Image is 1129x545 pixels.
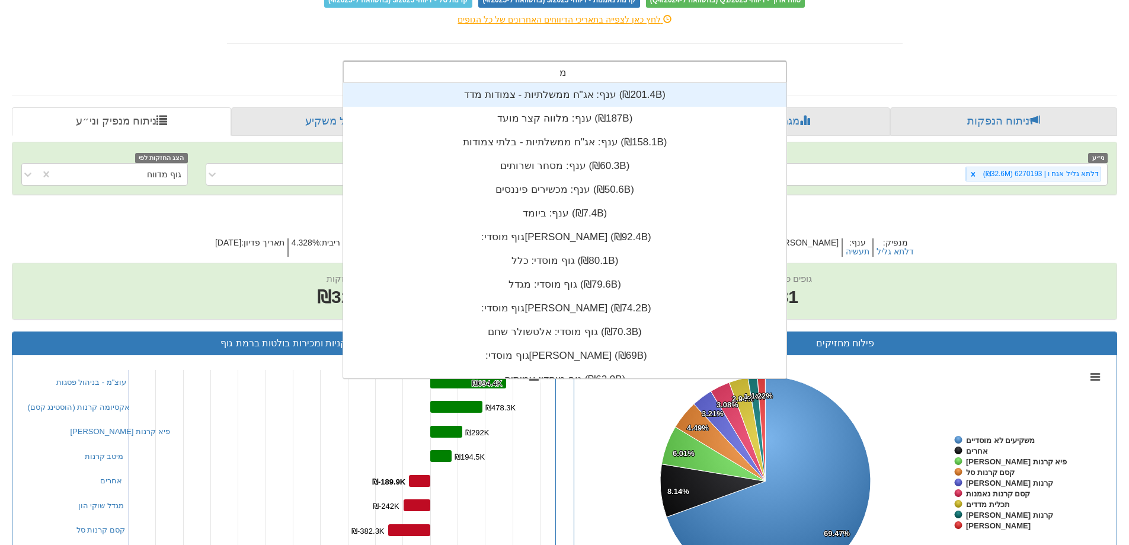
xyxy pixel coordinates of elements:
span: ני״ע [1088,153,1108,163]
tspan: [PERSON_NAME] קרנות [966,511,1053,519]
a: עוצ"מ - בניהול פסגות [56,378,127,387]
tspan: 1.44% [744,392,766,401]
tspan: 2.94% [732,394,754,403]
a: אקסיומה קרנות (הוסטינג קסם) [28,403,130,412]
div: ענף: ‏מסחר ושרותים ‎(₪60.3B)‎ [343,154,786,178]
h5: ענף : [842,238,872,257]
tspan: ₪478.3K [485,403,516,412]
tspan: 8.14% [667,487,689,496]
tspan: 3.21% [702,409,724,418]
tspan: ₪-382.3K [351,527,385,536]
tspan: קסם קרנות נאמנות [966,489,1030,498]
div: גוף מוסדי: ‏עמיתים ‎(₪62.9B)‎ [343,368,786,391]
div: ענף: ‏אג"ח ממשלתיות - צמודות מדד ‎(₪201.4B)‎ [343,83,786,107]
div: ענף: ‏ביומד ‎(₪7.4B)‎ [343,202,786,225]
a: מיטב קרנות [85,452,124,461]
button: דלתא גליל [877,247,914,256]
div: גוף מוסדי: ‏[PERSON_NAME] ‎(₪69B)‎ [343,344,786,368]
h2: דלתא גליל אגח ו | 6270193 - ניתוח ני״ע [12,207,1117,227]
div: ענף: ‏אג"ח ממשלתיות - בלתי צמודות ‎(₪158.1B)‎ [343,130,786,154]
tspan: 1.22% [751,391,773,400]
tspan: ₪194.5K [455,452,485,461]
span: 31 [765,285,812,310]
tspan: ₪-242K [373,502,399,511]
tspan: אחרים [966,447,988,455]
h3: פילוח מחזיקים [583,338,1108,349]
div: גוף מוסדי: ‏[PERSON_NAME] ‎(₪92.4B)‎ [343,225,786,249]
tspan: [PERSON_NAME] [966,521,1031,530]
tspan: ₪-189.9K [372,477,406,486]
div: לחץ כאן לצפייה בתאריכי הדיווחים האחרונים של כל הגופים [218,14,911,26]
h5: ריבית : 4.328% [287,238,343,257]
tspan: 69.47% [824,529,850,538]
a: פרופיל משקיע [231,107,454,136]
span: שווי החזקות [327,273,372,283]
div: דלתא גליל אגח ו | 6270193 (₪32.6M) [980,167,1101,181]
tspan: [PERSON_NAME] פיא קרנות [966,457,1067,466]
span: ₪32.6M [317,287,380,307]
h5: מנפיק : [872,238,917,257]
h5: תאריך פדיון : [DATE] [212,238,287,257]
span: הצג החזקות לפי [135,153,187,163]
div: גוף מדווח [147,168,181,180]
span: גופים פעילים [765,273,812,283]
div: גוף מוסדי: ‏מגדל ‎(₪79.6B)‎ [343,273,786,297]
a: ניתוח מנפיק וני״ע [12,107,231,136]
h3: קניות ומכירות בולטות ברמת גוף [21,338,546,349]
tspan: 6.01% [673,449,695,458]
div: ענף: ‏מלווה קצר מועד ‎(₪187B)‎ [343,107,786,130]
div: גוף מוסדי: ‏[PERSON_NAME] ‎(₪74.2B)‎ [343,297,786,320]
tspan: תכלית מדדים [966,500,1010,509]
a: [PERSON_NAME] פיא קרנות [71,427,170,436]
tspan: 4.49% [687,423,709,432]
div: ענף: ‏מכשירים פיננסים ‎(₪50.6B)‎ [343,178,786,202]
a: ניתוח הנפקות [890,107,1117,136]
div: גוף מוסדי: ‏כלל ‎(₪80.1B)‎ [343,249,786,273]
button: תעשיה [846,247,869,256]
a: קסם קרנות סל [76,525,125,534]
tspan: [PERSON_NAME] קרנות [966,479,1053,487]
a: אחרים [100,476,122,485]
tspan: ₪694.4K [472,379,503,388]
a: מגדל שוקי הון [78,501,124,510]
div: גוף מוסדי: ‏אלטשולר שחם ‎(₪70.3B)‎ [343,320,786,344]
tspan: משקיעים לא מוסדיים [966,436,1035,445]
div: grid [343,83,786,439]
tspan: קסם קרנות סל [966,468,1015,477]
tspan: ₪292K [465,428,490,437]
tspan: 3.08% [717,400,738,409]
